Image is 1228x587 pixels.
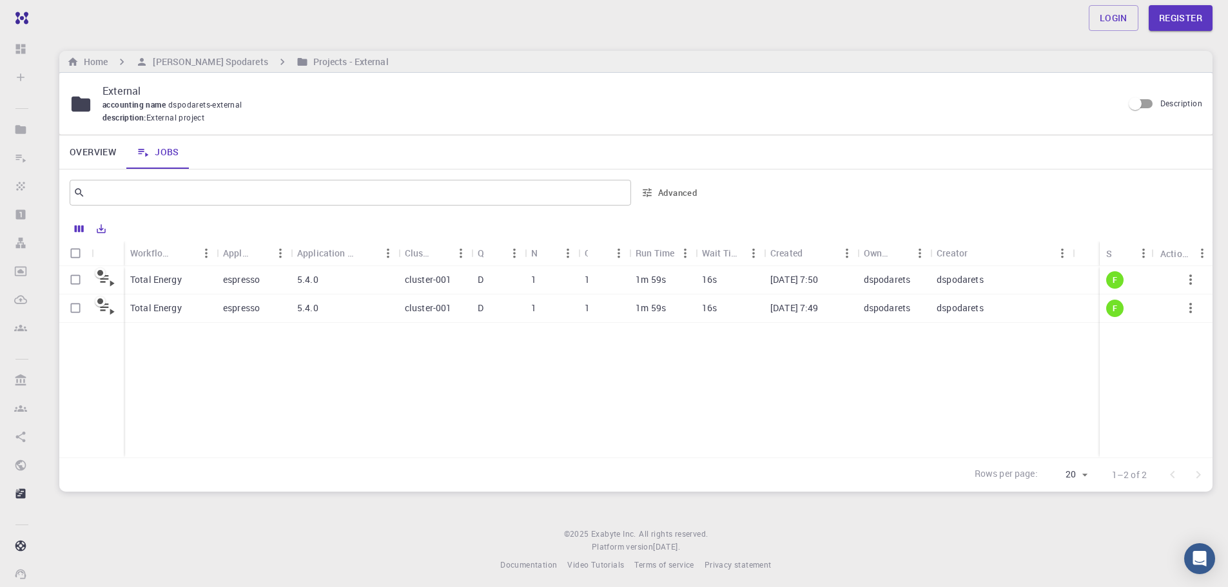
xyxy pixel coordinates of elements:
p: 1 [585,302,590,314]
span: External project [146,111,204,124]
button: Sort [430,243,451,264]
p: dspodarets [937,302,984,314]
p: External [102,83,1113,99]
div: Open Intercom Messenger [1184,543,1215,574]
h6: Projects - External [308,55,389,69]
p: [DATE] 7:49 [770,302,819,314]
div: Application [217,240,291,265]
button: Sort [803,243,823,264]
a: Video Tutorials [567,559,624,572]
span: All rights reserved. [639,528,708,541]
div: Created [770,240,803,265]
div: Application Version [291,240,398,265]
p: 5.4.0 [297,302,318,314]
div: Cores [578,240,629,265]
p: dspodarets [864,302,911,314]
button: Columns [68,218,90,239]
p: D [478,302,483,314]
button: Menu [837,243,857,264]
p: dspodarets [864,273,911,286]
button: Sort [889,243,910,264]
div: 20 [1043,465,1091,484]
div: Actions [1160,241,1192,266]
span: F [1107,274,1122,285]
a: Register [1149,5,1213,31]
span: dspodarets-external [168,99,248,110]
div: Application Version [297,240,357,265]
button: Sort [249,243,270,264]
div: Cores [585,240,588,265]
button: Menu [1192,243,1213,264]
div: Workflow Name [130,240,175,265]
div: Creator [937,240,968,265]
p: [DATE] 7:50 [770,273,819,286]
button: Menu [675,243,696,264]
p: 1m 59s [636,273,666,286]
p: D [478,273,483,286]
span: Description [1160,98,1202,108]
div: finished [1106,300,1124,317]
p: 1 [531,302,536,314]
p: 1m 59s [636,302,666,314]
span: [DATE] . [653,541,680,552]
span: Platform version [592,541,653,553]
span: description : [102,111,146,124]
div: Nodes [525,240,578,265]
nav: breadcrumb [64,55,391,69]
button: Menu [196,243,217,264]
button: Menu [378,243,398,264]
div: Queue [478,240,483,265]
a: Exabyte Inc. [591,528,636,541]
p: 1 [585,273,590,286]
p: Total Energy [130,302,182,314]
p: 1–2 of 2 [1112,468,1147,481]
button: Menu [743,243,764,264]
div: Status [1100,241,1154,266]
div: Run Time [629,240,696,265]
div: Wait Time [696,240,764,265]
div: Created [764,240,857,265]
span: Exabyte Inc. [591,528,636,539]
p: espresso [223,273,260,286]
button: Sort [175,243,196,264]
button: Menu [910,243,930,264]
button: Sort [588,243,609,264]
div: Wait Time [702,240,743,265]
span: © 2025 [564,528,591,541]
a: Overview [59,135,126,169]
button: Menu [558,243,578,264]
p: 16s [702,302,717,314]
button: Advanced [636,182,703,203]
p: Total Energy [130,273,182,286]
button: Sort [483,243,504,264]
a: [DATE]. [653,541,680,553]
a: Privacy statement [705,559,772,572]
div: Icon [92,241,124,266]
div: Creator [930,240,1073,265]
div: Application [223,240,249,265]
button: Menu [270,243,291,264]
span: Documentation [500,559,557,570]
span: Privacy statement [705,559,772,570]
p: cluster-001 [405,273,452,286]
button: Sort [537,243,558,264]
div: Owner [864,240,890,265]
button: Menu [504,243,525,264]
p: 16s [702,273,717,286]
span: Terms of service [634,559,694,570]
a: Documentation [500,559,557,572]
span: Video Tutorials [567,559,624,570]
div: Workflow Name [124,240,217,265]
h6: Home [79,55,108,69]
a: Login [1089,5,1138,31]
img: logo [10,12,28,24]
button: Menu [1052,243,1073,264]
p: dspodarets [937,273,984,286]
div: Owner [857,240,931,265]
p: 1 [531,273,536,286]
button: Menu [451,243,471,264]
div: Status [1106,241,1113,266]
div: Nodes [531,240,537,265]
a: Jobs [126,135,190,169]
h6: [PERSON_NAME] Spodarets [148,55,268,69]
